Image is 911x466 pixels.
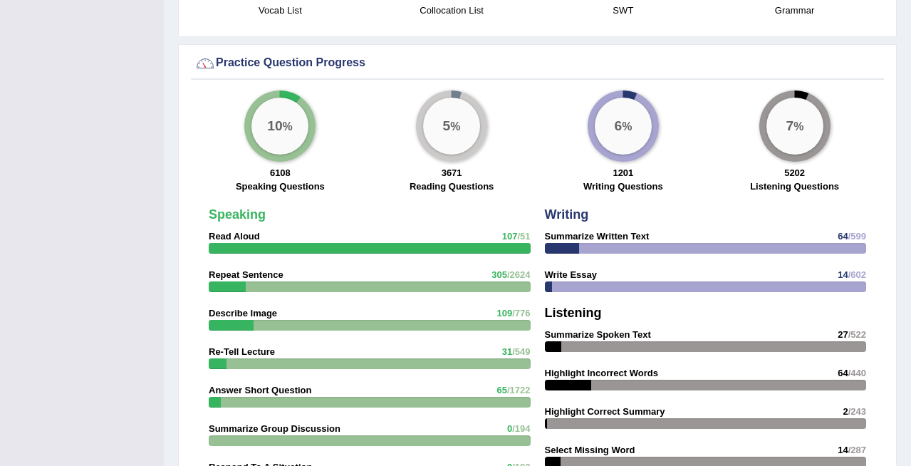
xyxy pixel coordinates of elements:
[512,346,530,357] span: /549
[507,385,531,395] span: /1722
[209,231,260,242] strong: Read Aloud
[209,308,277,319] strong: Describe Image
[512,423,530,434] span: /194
[268,118,283,134] big: 10
[209,346,275,357] strong: Re-Tell Lecture
[209,269,283,280] strong: Repeat Sentence
[496,385,506,395] span: 65
[614,118,622,134] big: 6
[507,423,512,434] span: 0
[583,180,663,193] label: Writing Questions
[209,423,340,434] strong: Summarize Group Discussion
[545,306,602,320] strong: Listening
[209,385,311,395] strong: Answer Short Question
[423,98,480,155] div: %
[750,180,839,193] label: Listening Questions
[545,329,651,340] strong: Summarize Spoken Text
[848,445,866,455] span: /287
[443,118,451,134] big: 5
[194,53,880,74] div: Practice Question Progress
[848,368,866,378] span: /440
[517,231,530,242] span: /51
[784,167,805,178] strong: 5202
[512,308,530,319] span: /776
[838,368,848,378] span: 64
[410,180,494,193] label: Reading Questions
[848,231,866,242] span: /599
[545,368,658,378] strong: Highlight Incorrect Words
[843,406,848,417] span: 2
[502,346,512,357] span: 31
[786,118,793,134] big: 7
[236,180,325,193] label: Speaking Questions
[496,308,512,319] span: 109
[545,445,635,455] strong: Select Missing Word
[595,98,652,155] div: %
[766,98,823,155] div: %
[838,329,848,340] span: 27
[507,269,531,280] span: /2624
[251,98,308,155] div: %
[209,207,266,222] strong: Speaking
[613,167,633,178] strong: 1201
[502,231,518,242] span: 107
[848,329,866,340] span: /522
[491,269,507,280] span: 305
[545,231,650,242] strong: Summarize Written Text
[848,269,866,280] span: /602
[545,406,665,417] strong: Highlight Correct Summary
[716,3,873,18] h4: Grammar
[838,269,848,280] span: 14
[545,269,597,280] strong: Write Essay
[838,445,848,455] span: 14
[545,207,589,222] strong: Writing
[838,231,848,242] span: 64
[545,3,702,18] h4: SWT
[373,3,531,18] h4: Collocation List
[270,167,291,178] strong: 6108
[202,3,359,18] h4: Vocab List
[442,167,462,178] strong: 3671
[848,406,866,417] span: /243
